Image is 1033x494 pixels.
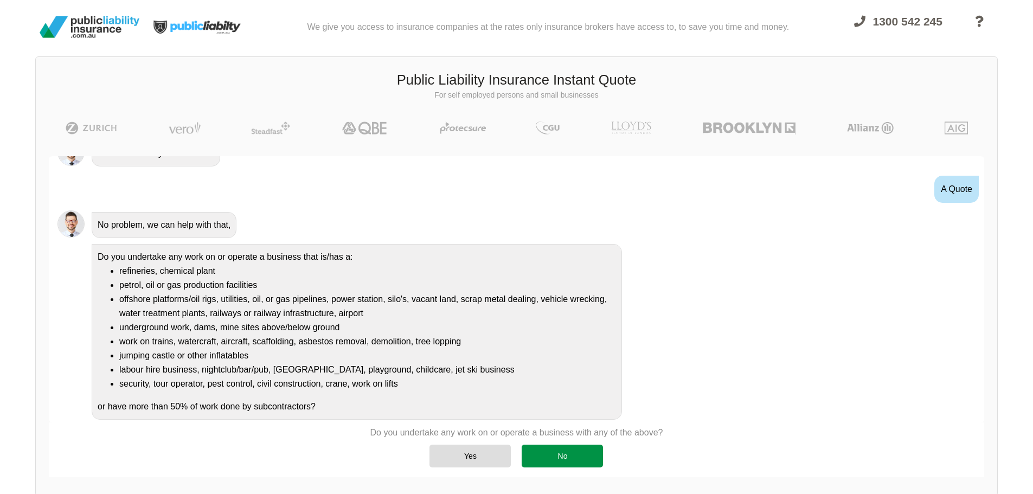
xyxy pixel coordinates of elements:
[44,70,989,90] h3: Public Liability Insurance Instant Quote
[435,121,490,134] img: Protecsure | Public Liability Insurance
[57,210,85,238] img: Chatbot | PLI
[844,9,952,50] a: 1300 542 245
[119,335,616,349] li: work on trains, watercraft, aircraft, scaffolding, asbestos removal, demolition, tree lopping
[119,278,616,292] li: petrol, oil or gas production facilities
[336,121,394,134] img: QBE | Public Liability Insurance
[522,445,603,467] div: No
[247,121,294,134] img: Steadfast | Public Liability Insurance
[698,121,800,134] img: Brooklyn | Public Liability Insurance
[940,121,972,134] img: AIG | Public Liability Insurance
[144,4,252,50] img: Public Liability Insurance Light
[605,121,657,134] img: LLOYD's | Public Liability Insurance
[119,292,616,320] li: offshore platforms/oil rigs, utilities, oil, or gas pipelines, power station, silo's, vacant land...
[370,427,663,439] p: Do you undertake any work on or operate a business with any of the above?
[119,363,616,377] li: labour hire business, nightclub/bar/pub, [GEOGRAPHIC_DATA], playground, childcare, jet ski business
[934,176,979,203] div: A Quote
[119,320,616,335] li: underground work, dams, mine sites above/below ground
[119,377,616,391] li: security, tour operator, pest control, civil construction, crane, work on lifts
[842,121,899,134] img: Allianz | Public Liability Insurance
[61,121,122,134] img: Zurich | Public Liability Insurance
[44,90,989,101] p: For self employed persons and small businesses
[164,121,206,134] img: Vero | Public Liability Insurance
[429,445,511,467] div: Yes
[92,212,236,238] div: No problem, we can help with that,
[873,15,942,28] span: 1300 542 245
[119,349,616,363] li: jumping castle or other inflatables
[307,4,789,50] div: We give you access to insurance companies at the rates only insurance brokers have access to, to ...
[35,12,144,42] img: Public Liability Insurance
[119,264,616,278] li: refineries, chemical plant
[92,244,622,420] div: Do you undertake any work on or operate a business that is/has a: or have more than 50% of work d...
[531,121,564,134] img: CGU | Public Liability Insurance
